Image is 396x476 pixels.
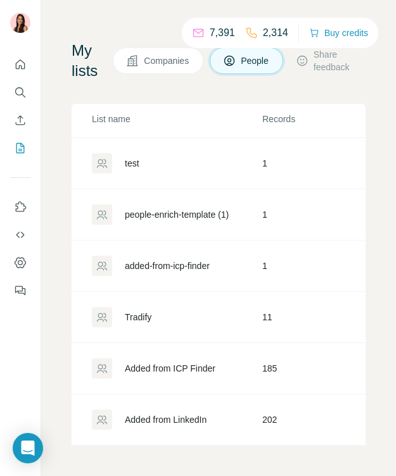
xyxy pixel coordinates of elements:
button: Search [10,81,30,104]
div: added-from-icp-finder [125,260,210,272]
button: Use Surfe on LinkedIn [10,196,30,218]
button: Quick start [10,53,30,76]
button: My lists [10,137,30,160]
div: Added from LinkedIn [125,413,207,426]
button: Share feedback [296,48,366,73]
span: Companies [144,54,190,67]
p: 7,391 [210,25,235,41]
p: List name [92,113,261,125]
div: people-enrich-template (1) [125,208,229,221]
button: Enrich CSV [10,109,30,132]
div: Tradify [125,311,151,323]
button: Dashboard [10,251,30,274]
span: People [241,54,270,67]
div: Added from ICP Finder [125,362,215,375]
img: Avatar [10,13,30,33]
button: Use Surfe API [10,223,30,246]
button: Buy credits [309,24,368,42]
button: Feedback [10,279,30,302]
h4: My lists [72,41,98,81]
p: 2,314 [263,25,288,41]
div: Open Intercom Messenger [13,433,43,463]
div: test [125,157,139,170]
